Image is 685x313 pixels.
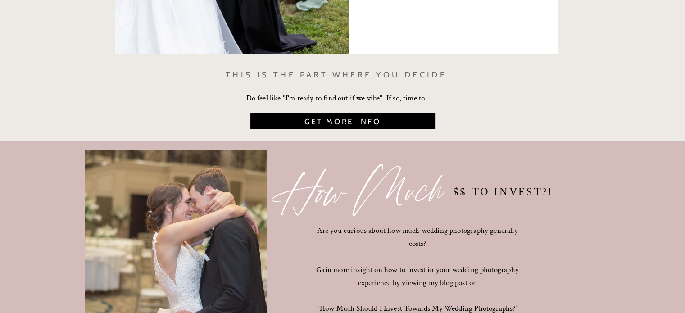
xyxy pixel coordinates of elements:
[219,68,466,88] h3: This is the part where you decide...
[246,116,440,129] a: Get More Info
[314,224,521,272] p: Are you curious about how much wedding photography generally costs? Gain more insight on how to i...
[246,92,440,108] p: Do feel like "I'm ready to find out if we vibe" If so, time to...
[314,224,521,272] a: Are you curious about how much wedding photography generally costs?Gain more insight on how to in...
[279,159,533,224] a: How Much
